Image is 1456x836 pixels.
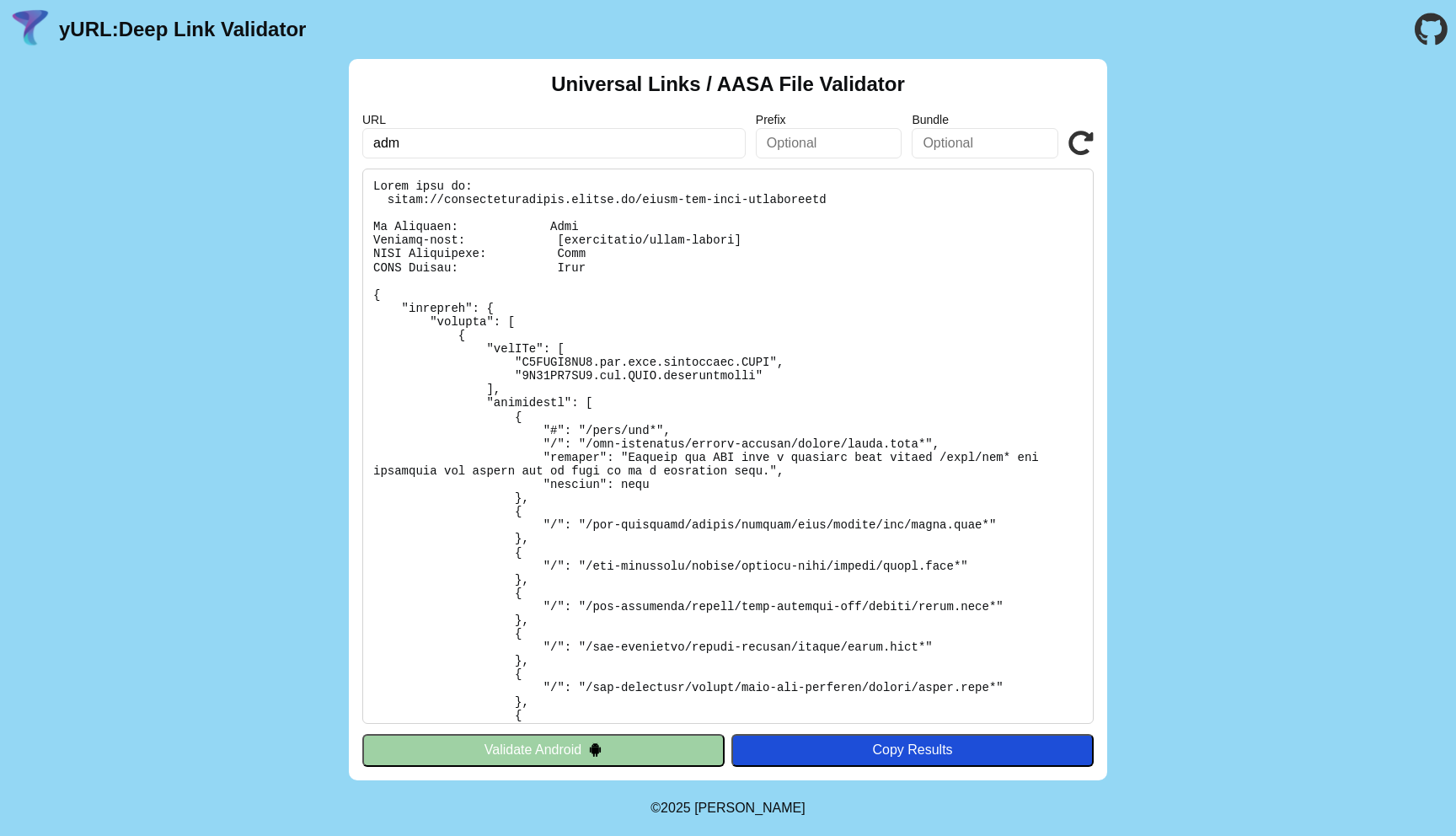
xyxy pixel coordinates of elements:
[588,742,602,757] img: droidIcon.svg
[756,128,902,158] input: Optional
[362,113,746,126] label: URL
[912,128,1058,158] input: Optional
[362,128,746,158] input: Required
[362,169,1094,724] pre: Lorem ipsu do: sitam://consecteturadipis.elitse.do/eiusm-tem-inci-utlaboreetd Ma Aliquaen: Admi V...
[661,801,691,815] span: 2025
[362,734,725,766] button: Validate Android
[731,734,1094,766] button: Copy Results
[694,801,806,815] a: Michael Ibragimchayev's Personal Site
[551,72,905,96] h2: Universal Links / AASA File Validator
[912,113,1058,126] label: Bundle
[59,18,306,41] a: yURL:Deep Link Validator
[650,780,805,836] footer: ©
[756,113,902,126] label: Prefix
[8,8,52,51] img: yURL Logo
[740,742,1085,758] div: Copy Results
